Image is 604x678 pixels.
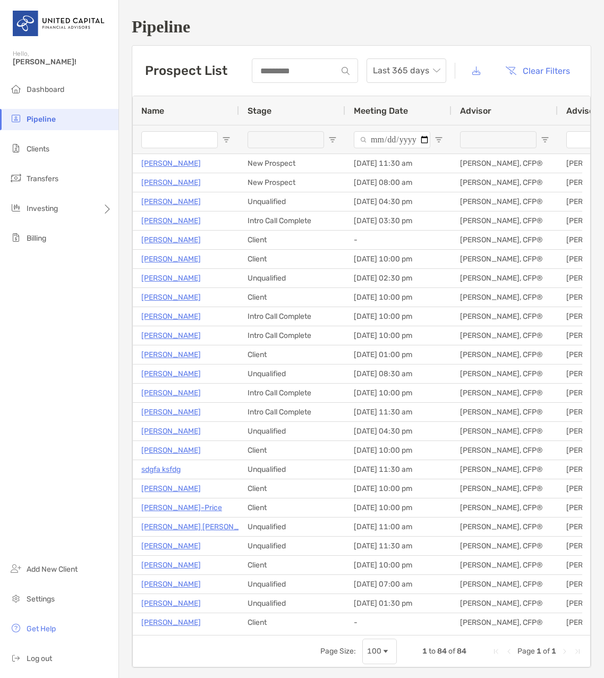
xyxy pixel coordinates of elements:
div: [DATE] 11:00 am [345,518,452,536]
a: [PERSON_NAME] [141,252,201,266]
div: Unqualified [239,460,345,479]
div: Client [239,250,345,268]
img: pipeline icon [10,112,22,125]
div: Intro Call Complete [239,384,345,402]
input: Meeting Date Filter Input [354,131,430,148]
a: [PERSON_NAME] [141,176,201,189]
div: Intro Call Complete [239,211,345,230]
p: [PERSON_NAME] [141,157,201,170]
span: Billing [27,234,46,243]
a: [PERSON_NAME] [141,195,201,208]
p: [PERSON_NAME] [PERSON_NAME] [PERSON_NAME] [141,520,323,533]
div: [PERSON_NAME], CFP® [452,307,558,326]
div: [DATE] 11:30 am [345,537,452,555]
img: settings icon [10,592,22,605]
div: [PERSON_NAME], CFP® [452,269,558,287]
div: Client [239,345,345,364]
a: [PERSON_NAME] [141,367,201,380]
span: to [429,647,436,656]
div: [DATE] 11:30 am [345,154,452,173]
div: [PERSON_NAME], CFP® [452,556,558,574]
button: Clear Filters [497,59,578,82]
div: Unqualified [239,537,345,555]
span: Clients [27,145,49,154]
div: [PERSON_NAME], CFP® [452,211,558,230]
a: [PERSON_NAME] [141,425,201,438]
span: Last 365 days [373,59,440,82]
img: dashboard icon [10,82,22,95]
img: investing icon [10,201,22,214]
a: [PERSON_NAME] [141,310,201,323]
p: [PERSON_NAME] [141,386,201,400]
div: [DATE] 10:00 pm [345,479,452,498]
a: [PERSON_NAME] [141,539,201,553]
div: Previous Page [505,647,513,656]
button: Open Filter Menu [435,135,443,144]
span: Meeting Date [354,106,408,116]
a: [PERSON_NAME] [141,482,201,495]
div: [DATE] 08:00 am [345,173,452,192]
div: Intro Call Complete [239,326,345,345]
p: [PERSON_NAME] [141,329,201,342]
div: [DATE] 10:00 pm [345,556,452,574]
div: [DATE] 04:30 pm [345,422,452,440]
span: of [543,647,550,656]
span: Transfers [27,174,58,183]
div: [PERSON_NAME], CFP® [452,384,558,402]
div: [DATE] 07:00 am [345,575,452,594]
div: [DATE] 10:00 pm [345,384,452,402]
div: [PERSON_NAME], CFP® [452,518,558,536]
div: Unqualified [239,518,345,536]
div: [DATE] 08:30 am [345,365,452,383]
div: [PERSON_NAME], CFP® [452,613,558,632]
div: [PERSON_NAME], CFP® [452,173,558,192]
a: [PERSON_NAME] [141,616,201,629]
a: [PERSON_NAME] [141,272,201,285]
div: [PERSON_NAME], CFP® [452,441,558,460]
h1: Pipeline [132,17,591,37]
a: [PERSON_NAME] [141,578,201,591]
div: [PERSON_NAME], CFP® [452,594,558,613]
div: Page Size: [320,647,356,656]
span: Log out [27,654,52,663]
span: [PERSON_NAME]! [13,57,112,66]
img: transfers icon [10,172,22,184]
h3: Prospect List [145,63,227,78]
a: [PERSON_NAME]-Price [141,501,222,514]
div: Unqualified [239,575,345,594]
div: Client [239,479,345,498]
div: Client [239,556,345,574]
span: 84 [457,647,466,656]
div: Unqualified [239,594,345,613]
p: [PERSON_NAME] [141,597,201,610]
span: Advisor [460,106,491,116]
span: 1 [422,647,427,656]
div: Unqualified [239,422,345,440]
div: [PERSON_NAME], CFP® [452,365,558,383]
div: [DATE] 03:30 pm [345,211,452,230]
div: [PERSON_NAME], CFP® [452,460,558,479]
div: [DATE] 01:00 pm [345,345,452,364]
div: - [345,613,452,632]
a: [PERSON_NAME] [141,405,201,419]
a: [PERSON_NAME] [141,348,201,361]
a: sdgfa ksfdg [141,463,181,476]
div: [PERSON_NAME], CFP® [452,192,558,211]
div: [PERSON_NAME], CFP® [452,288,558,307]
span: Dashboard [27,85,64,94]
div: Intro Call Complete [239,307,345,326]
input: Name Filter Input [141,131,218,148]
img: input icon [342,67,350,75]
div: - [345,231,452,249]
div: Unqualified [239,269,345,287]
a: [PERSON_NAME] [141,444,201,457]
div: [DATE] 10:00 pm [345,288,452,307]
div: Client [239,441,345,460]
div: New Prospect [239,173,345,192]
div: Unqualified [239,365,345,383]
